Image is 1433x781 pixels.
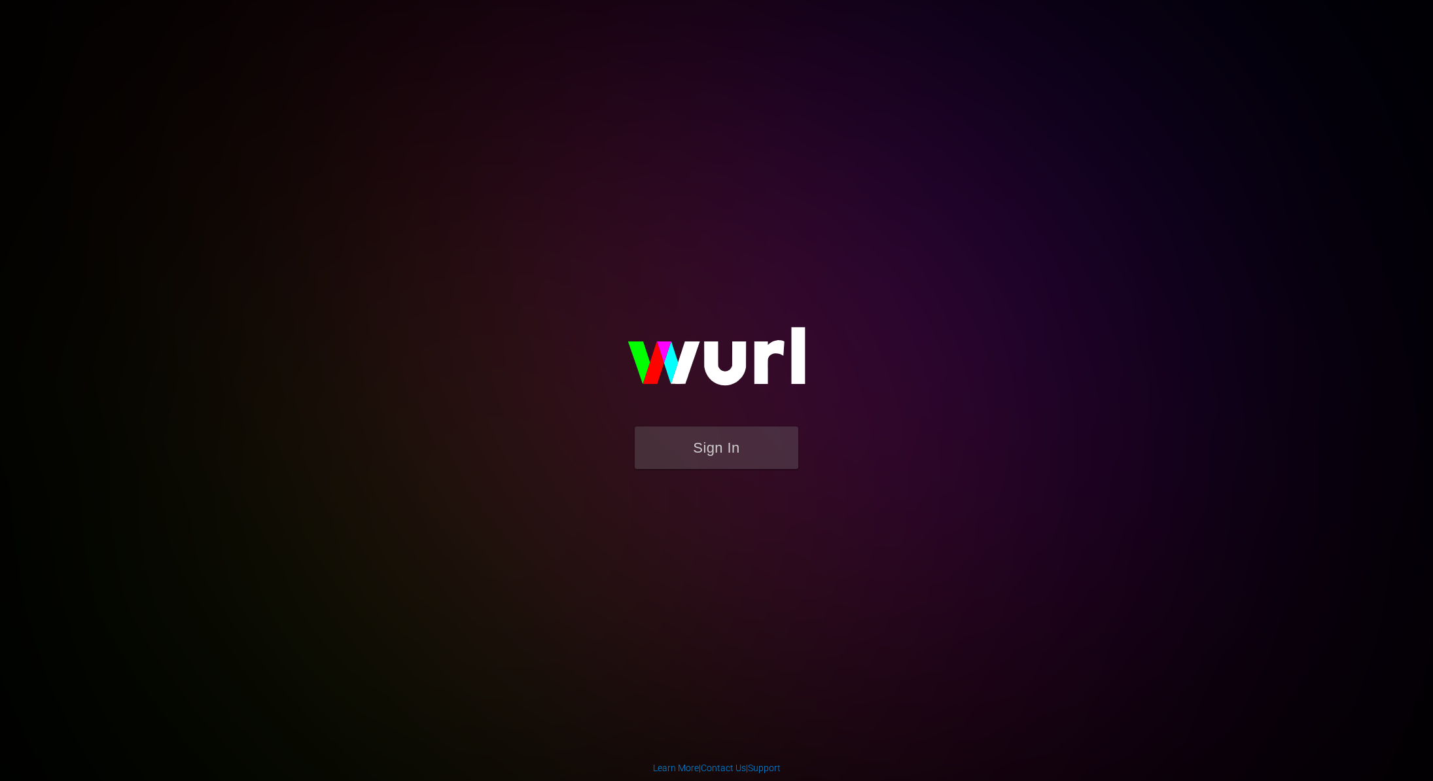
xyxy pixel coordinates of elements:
a: Contact Us [701,763,746,773]
div: | | [653,761,781,774]
button: Sign In [635,426,798,469]
img: wurl-logo-on-black-223613ac3d8ba8fe6dc639794a292ebdb59501304c7dfd60c99c58986ef67473.svg [586,299,847,426]
a: Learn More [653,763,699,773]
a: Support [748,763,781,773]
